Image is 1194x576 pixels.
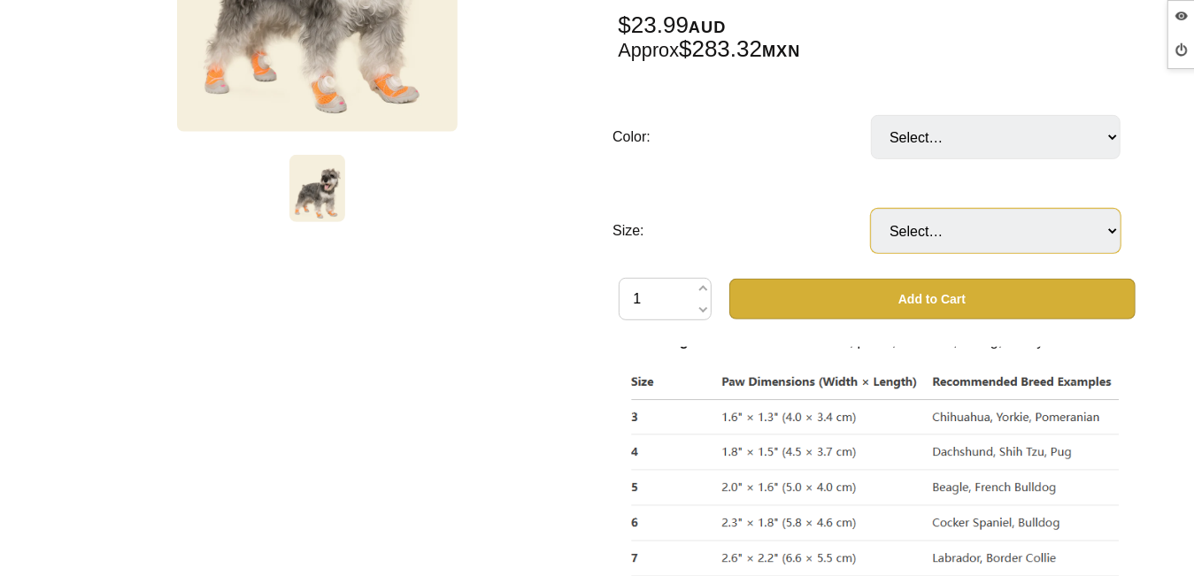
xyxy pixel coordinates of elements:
td: Size: [612,184,871,278]
button: Add to Cart [729,279,1136,319]
div: $23.99 $283.32 [619,14,1136,62]
span: AUD [689,19,726,36]
small: Approx [619,39,680,61]
span: MXN [762,42,800,60]
img: Dog Shoes — Breathable, Secure & Stylish Paw Protection for Summer Adventures! [289,155,344,222]
td: Color: [612,90,871,184]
